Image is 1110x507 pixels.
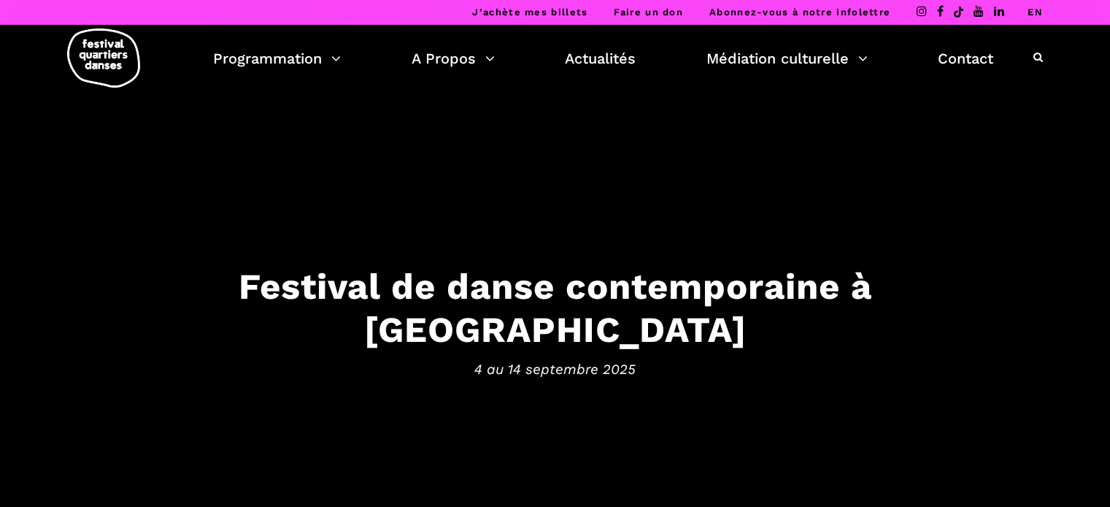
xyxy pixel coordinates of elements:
a: EN [1028,7,1043,18]
span: 4 au 14 septembre 2025 [103,358,1008,380]
a: Actualités [565,46,636,71]
a: Contact [938,46,993,71]
a: Médiation culturelle [706,46,868,71]
a: Faire un don [614,7,683,18]
h3: Festival de danse contemporaine à [GEOGRAPHIC_DATA] [103,265,1008,351]
a: Abonnez-vous à notre infolettre [709,7,890,18]
a: J’achète mes billets [472,7,587,18]
a: Programmation [213,46,341,71]
a: A Propos [412,46,495,71]
img: logo-fqd-med [67,28,140,88]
